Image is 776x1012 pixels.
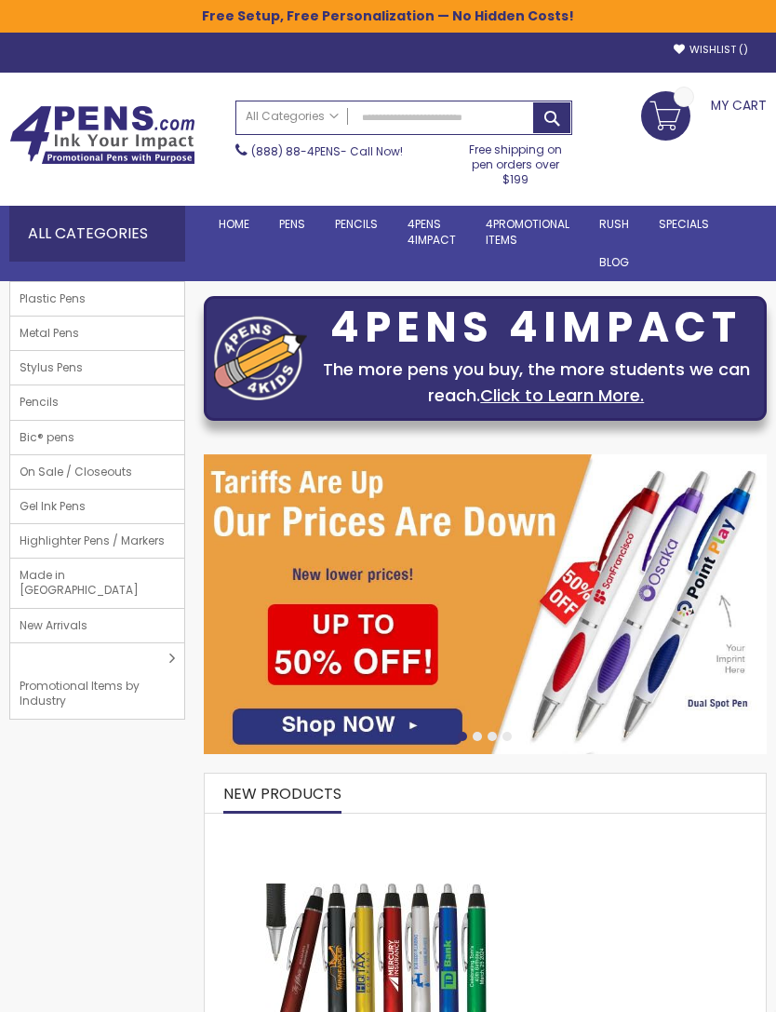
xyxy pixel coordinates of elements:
[644,206,724,243] a: Specials
[486,216,569,247] span: 4PROMOTIONAL ITEMS
[320,206,393,243] a: Pencils
[316,308,757,347] div: 4PENS 4IMPACT
[10,351,92,385] span: Stylus Pens
[279,216,305,232] span: Pens
[599,254,629,270] span: Blog
[204,206,264,243] a: Home
[251,143,341,159] a: (888) 88-4PENS
[599,216,629,232] span: Rush
[393,206,471,258] a: 4Pens4impact
[10,609,184,642] a: New Arrivals
[458,135,572,188] div: Free shipping on pen orders over $199
[10,524,184,558] a: Highlighter Pens / Markers
[251,143,403,159] span: - Call Now!
[10,385,68,419] span: Pencils
[10,609,97,642] span: New Arrivals
[204,454,768,754] img: /cheap-promotional-products.html
[10,317,184,350] a: Metal Pens
[471,206,584,258] a: 4PROMOTIONALITEMS
[10,282,184,316] a: Plastic Pens
[9,105,195,165] img: 4Pens Custom Pens and Promotional Products
[246,109,339,124] span: All Categories
[10,490,184,523] a: Gel Ink Pens
[10,282,95,316] span: Plastic Pens
[674,43,748,57] a: Wishlist
[9,206,185,262] div: All Categories
[10,385,184,419] a: Pencils
[10,455,141,489] span: On Sale / Closeouts
[223,783,341,804] span: New Products
[10,317,88,350] span: Metal Pens
[10,421,84,454] span: Bic® pens
[335,216,378,232] span: Pencils
[10,351,184,385] a: Stylus Pens
[10,455,184,489] a: On Sale / Closeouts
[10,669,170,718] span: Promotional Items by Industry
[316,357,757,409] div: The more pens you buy, the more students we can reach.
[10,559,184,607] a: Made in [GEOGRAPHIC_DATA]
[219,216,249,232] span: Home
[10,643,184,719] a: Promotional Items by Industry
[584,206,644,243] a: Rush
[480,384,644,407] a: Click to Learn More.
[264,206,320,243] a: Pens
[659,216,709,232] span: Specials
[10,524,174,558] span: Highlighter Pens / Markers
[10,421,184,454] a: Bic® pens
[214,831,540,847] a: The Barton Custom Pens Special Offer
[236,101,348,132] a: All Categories
[214,316,307,400] img: four_pen_logo.png
[584,244,644,281] a: Blog
[408,216,456,247] span: 4Pens 4impact
[10,490,95,523] span: Gel Ink Pens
